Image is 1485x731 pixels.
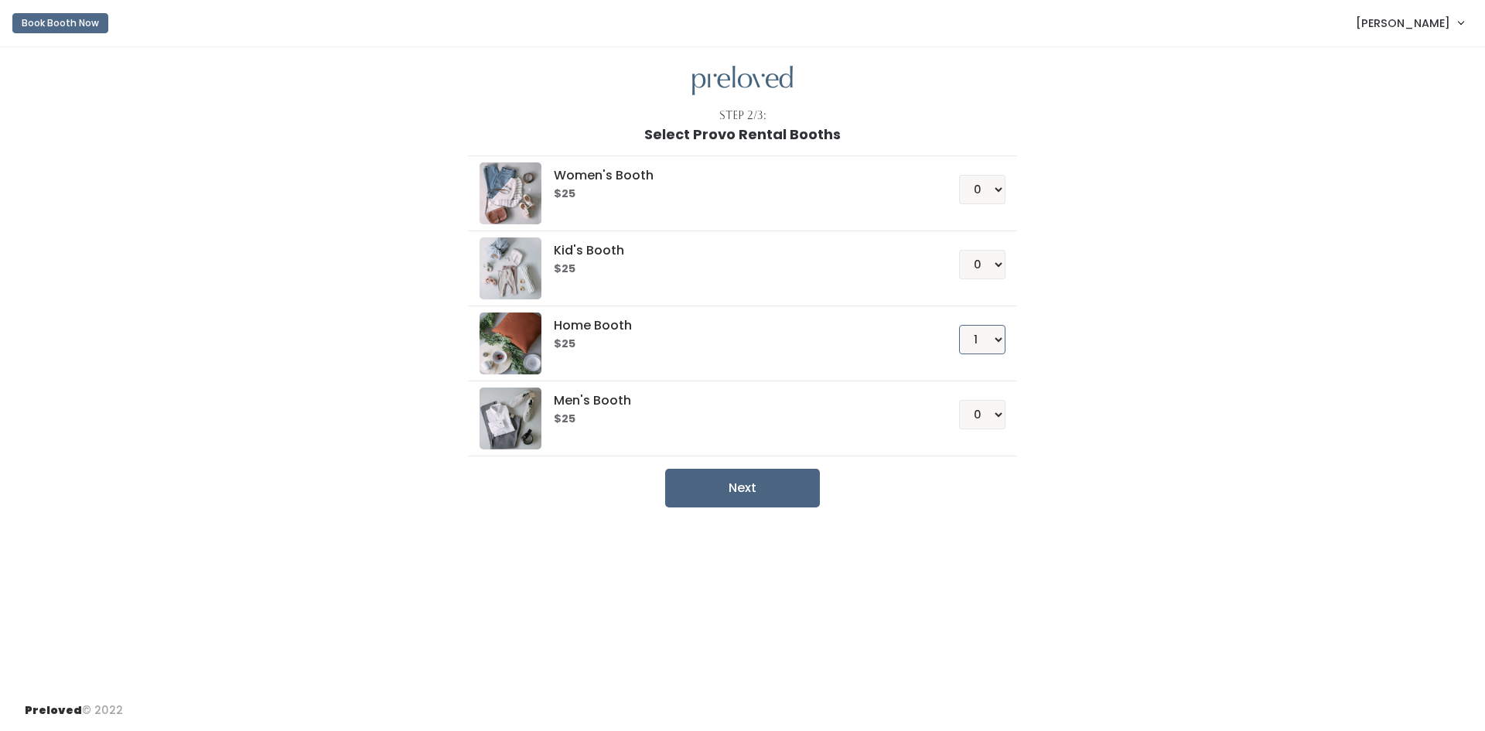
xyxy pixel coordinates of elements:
div: © 2022 [25,690,123,719]
h5: Home Booth [554,319,921,333]
h5: Men's Booth [554,394,921,408]
h6: $25 [554,413,921,425]
button: Next [665,469,820,507]
h5: Women's Booth [554,169,921,183]
div: Step 2/3: [719,108,766,124]
button: Book Booth Now [12,13,108,33]
h6: $25 [554,188,921,200]
img: preloved logo [480,237,541,299]
span: Preloved [25,702,82,718]
a: [PERSON_NAME] [1340,6,1479,39]
h1: Select Provo Rental Booths [644,127,841,142]
img: preloved logo [480,388,541,449]
img: preloved logo [480,162,541,224]
h6: $25 [554,263,921,275]
img: preloved logo [480,313,541,374]
a: Book Booth Now [12,6,108,40]
h6: $25 [554,338,921,350]
img: preloved logo [692,66,793,96]
span: [PERSON_NAME] [1356,15,1450,32]
h5: Kid's Booth [554,244,921,258]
